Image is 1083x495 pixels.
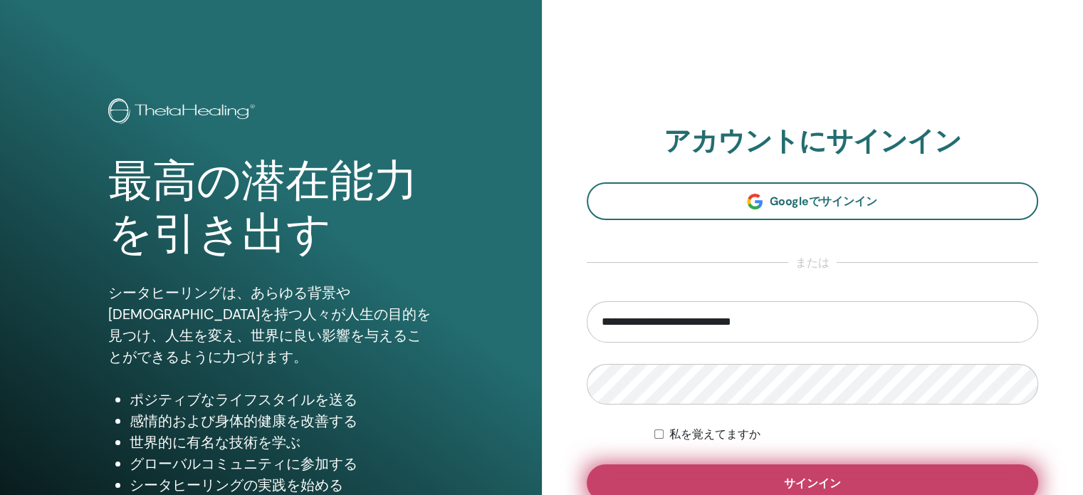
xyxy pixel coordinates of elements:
[795,255,830,270] font: または
[770,194,877,209] font: Googleでサインイン
[654,426,1038,443] div: 無期限または手動でログアウトするまで認証を維持する
[784,476,841,491] font: サインイン
[664,123,961,159] font: アカウントにサインイン
[669,427,760,441] font: 私を覚えてますか
[130,476,343,494] font: シータヒーリングの実践を始める
[130,454,357,473] font: グローバルコミュニティに参加する
[108,283,431,366] font: シータヒーリングは、あらゆる背景や[DEMOGRAPHIC_DATA]を持つ人々が人生の目的を見つけ、人生を変え、世界に良い影響を与えることができるように力づけます。
[130,412,357,430] font: 感情的および身体的健康を改善する
[587,182,1039,220] a: Googleでサインイン
[130,433,300,452] font: 世界的に有名な技術を学ぶ
[108,156,418,259] font: 最高の潜在能力を引き出す
[130,390,357,409] font: ポジティブなライフスタイルを送る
